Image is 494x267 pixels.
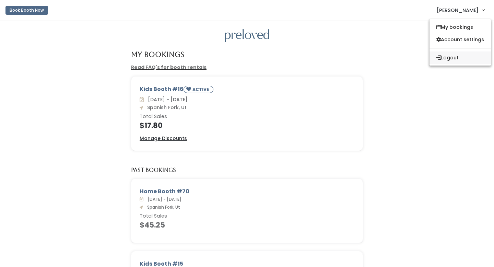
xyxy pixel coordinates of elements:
a: Book Booth Now [5,3,48,18]
span: Spanish Fork, Ut [144,104,187,111]
span: [DATE] - [DATE] [145,196,181,202]
small: ACTIVE [192,86,210,92]
h6: Total Sales [140,114,354,119]
button: Book Booth Now [5,6,48,15]
span: [PERSON_NAME] [437,7,479,14]
h6: Total Sales [140,213,354,219]
a: Read FAQ's for booth rentals [131,64,207,71]
a: My bookings [430,21,491,33]
img: preloved logo [225,29,269,43]
h4: My Bookings [131,50,184,58]
span: Spanish Fork, Ut [144,204,180,210]
a: [PERSON_NAME] [430,3,491,18]
h5: Past Bookings [131,167,176,173]
span: [DATE] - [DATE] [145,96,188,103]
a: Account settings [430,33,491,46]
a: Manage Discounts [140,135,187,142]
h4: $45.25 [140,221,354,229]
button: Logout [430,51,491,64]
div: Home Booth #70 [140,187,354,196]
h4: $17.80 [140,121,354,129]
div: Kids Booth #16 [140,85,354,96]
